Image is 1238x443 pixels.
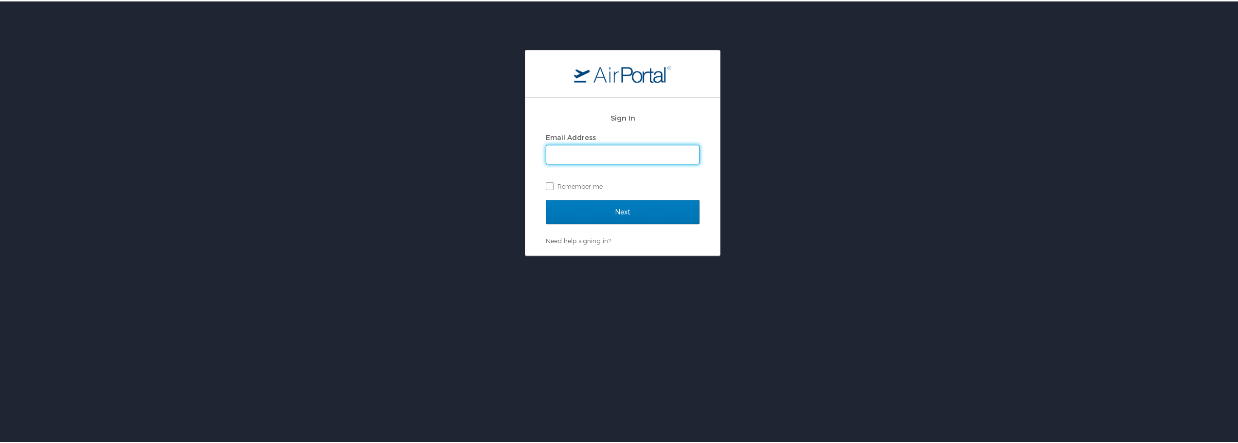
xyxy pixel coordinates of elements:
[574,64,671,81] img: logo
[546,177,700,192] label: Remember me
[546,111,700,122] h2: Sign In
[546,132,596,140] label: Email Address
[546,235,611,243] a: Need help signing in?
[546,198,700,223] input: Next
